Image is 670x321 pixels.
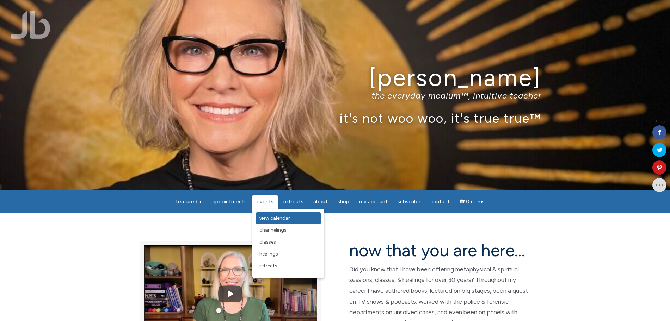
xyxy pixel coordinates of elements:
span: My Account [359,199,388,205]
span: Channelings [259,227,287,233]
span: Classes [259,239,276,245]
i: Cart [460,199,466,205]
span: Retreats [283,199,303,205]
a: featured in [171,195,207,209]
a: Channelings [256,224,321,236]
a: About [309,195,332,209]
span: Retreats [259,263,277,269]
span: Contact [430,199,450,205]
span: 0 items [466,199,485,204]
a: Healings [256,248,321,260]
a: Retreats [279,195,308,209]
a: Appointments [208,195,251,209]
a: Subscribe [393,195,425,209]
span: Shares [655,120,666,124]
span: Healings [259,251,278,257]
a: My Account [355,195,392,209]
a: Retreats [256,260,321,272]
a: Shop [333,195,354,209]
span: View Calendar [259,215,290,221]
span: Events [257,199,273,205]
img: Jamie Butler. The Everyday Medium [11,11,50,39]
h2: now that you are here… [349,241,531,260]
span: Shop [338,199,349,205]
p: the everyday medium™, intuitive teacher [129,90,541,101]
p: it's not woo woo, it's true true™ [129,111,541,126]
span: Subscribe [398,199,420,205]
a: Contact [426,195,454,209]
a: View Calendar [256,212,321,224]
span: Appointments [213,199,247,205]
a: Events [252,195,278,209]
a: Cart0 items [455,194,489,209]
span: featured in [176,199,203,205]
h1: [PERSON_NAME] [129,64,541,91]
a: Classes [256,236,321,248]
span: About [313,199,328,205]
